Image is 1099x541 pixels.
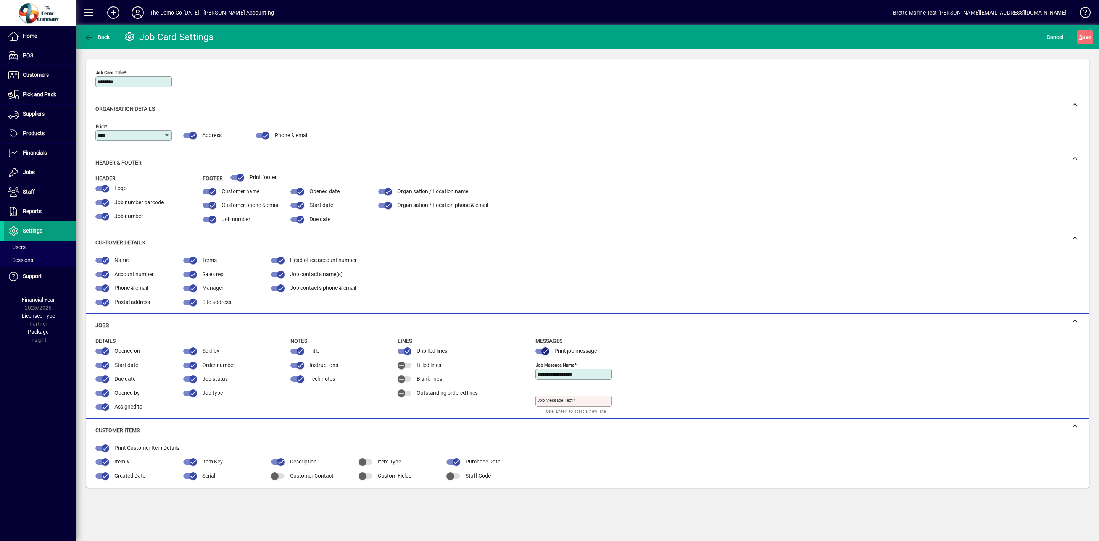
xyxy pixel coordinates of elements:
[4,267,76,286] a: Support
[290,459,317,465] span: Description
[309,376,335,382] span: Tech notes
[23,52,33,58] span: POS
[290,285,356,291] span: Job contact's phone & email
[1079,34,1082,40] span: S
[1045,30,1065,44] button: Cancel
[309,348,319,354] span: Title
[466,459,500,465] span: Purchase Date
[290,473,334,479] span: Customer Contact
[96,70,124,75] mat-label: Job Card Title
[23,33,37,39] span: Home
[290,338,307,344] span: Notes
[397,202,488,208] span: Organisation / Location phone & email
[23,189,35,195] span: Staff
[309,188,340,194] span: Opened date
[23,91,56,97] span: Pick and Pack
[4,85,76,104] a: Pick and Pack
[23,72,49,78] span: Customers
[23,150,47,156] span: Financials
[222,188,259,194] span: Customer name
[4,105,76,124] a: Suppliers
[202,473,215,479] span: Serial
[114,257,129,263] span: Name
[8,244,26,250] span: Users
[202,459,223,465] span: Item Key
[537,397,573,403] mat-label: Job message text
[290,271,343,277] span: Job contact's name(s)
[4,163,76,182] a: Jobs
[4,66,76,85] a: Customers
[96,124,105,129] mat-label: Print
[466,473,491,479] span: Staff Code
[114,285,148,291] span: Phone & email
[417,376,442,382] span: Blank lines
[101,6,126,19] button: Add
[114,459,130,465] span: Item #
[8,257,33,263] span: Sessions
[114,271,154,277] span: Account number
[28,329,48,335] span: Package
[126,6,150,19] button: Profile
[202,285,224,291] span: Manager
[309,216,330,222] span: Due date
[84,34,110,40] span: Back
[114,213,143,219] span: Job number
[378,473,411,479] span: Custom Fields
[536,362,574,367] mat-label: Job message name
[275,132,308,138] span: Phone & email
[114,348,140,354] span: Opened on
[554,348,597,354] span: Print job message
[397,188,468,194] span: Organisation / Location name
[309,202,333,208] span: Start date
[4,182,76,202] a: Staff
[290,257,357,263] span: Head office account number
[23,208,42,214] span: Reports
[309,362,338,368] span: Instructions
[114,185,127,191] span: Logo
[114,199,164,205] span: Job number barcode
[202,299,231,305] span: Site address
[4,27,76,46] a: Home
[4,46,76,65] a: POS
[95,175,116,181] span: Header
[1077,30,1093,44] button: Save
[114,362,138,368] span: Start date
[114,404,142,410] span: Assigned to
[222,216,250,222] span: Job number
[95,338,116,344] span: Details
[114,299,150,305] span: Postal address
[202,376,228,382] span: Job status
[23,228,42,234] span: Settings
[22,313,55,319] span: Licensee Type
[23,130,45,136] span: Products
[4,124,76,143] a: Products
[1079,31,1091,43] span: ave
[417,362,441,368] span: Billed lines
[114,473,145,479] span: Created Date
[114,445,179,451] span: Print Customer Item Details
[417,390,478,396] span: Outstanding ordered lines
[398,338,412,344] span: Lines
[114,376,135,382] span: Due date
[150,6,274,19] div: The Demo Co [DATE] - [PERSON_NAME] Accounting
[124,31,213,43] div: Job Card Settings
[4,254,76,266] a: Sessions
[23,273,42,279] span: Support
[222,202,279,208] span: Customer phone & email
[546,407,606,415] mat-hint: Use 'Enter' to start a new line
[378,459,401,465] span: Item Type
[202,257,217,263] span: Terms
[4,241,76,254] a: Users
[202,271,224,277] span: Sales rep
[250,174,277,180] span: Print footer
[1047,31,1064,43] span: Cancel
[893,6,1067,19] div: Bretts Marine Test [PERSON_NAME][EMAIL_ADDRESS][DOMAIN_NAME]
[202,132,222,138] span: Address
[114,390,140,396] span: Opened by
[202,362,235,368] span: Order number
[202,390,223,396] span: Job type
[82,30,112,44] button: Back
[23,111,45,117] span: Suppliers
[203,175,223,181] span: Footer
[23,169,35,175] span: Jobs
